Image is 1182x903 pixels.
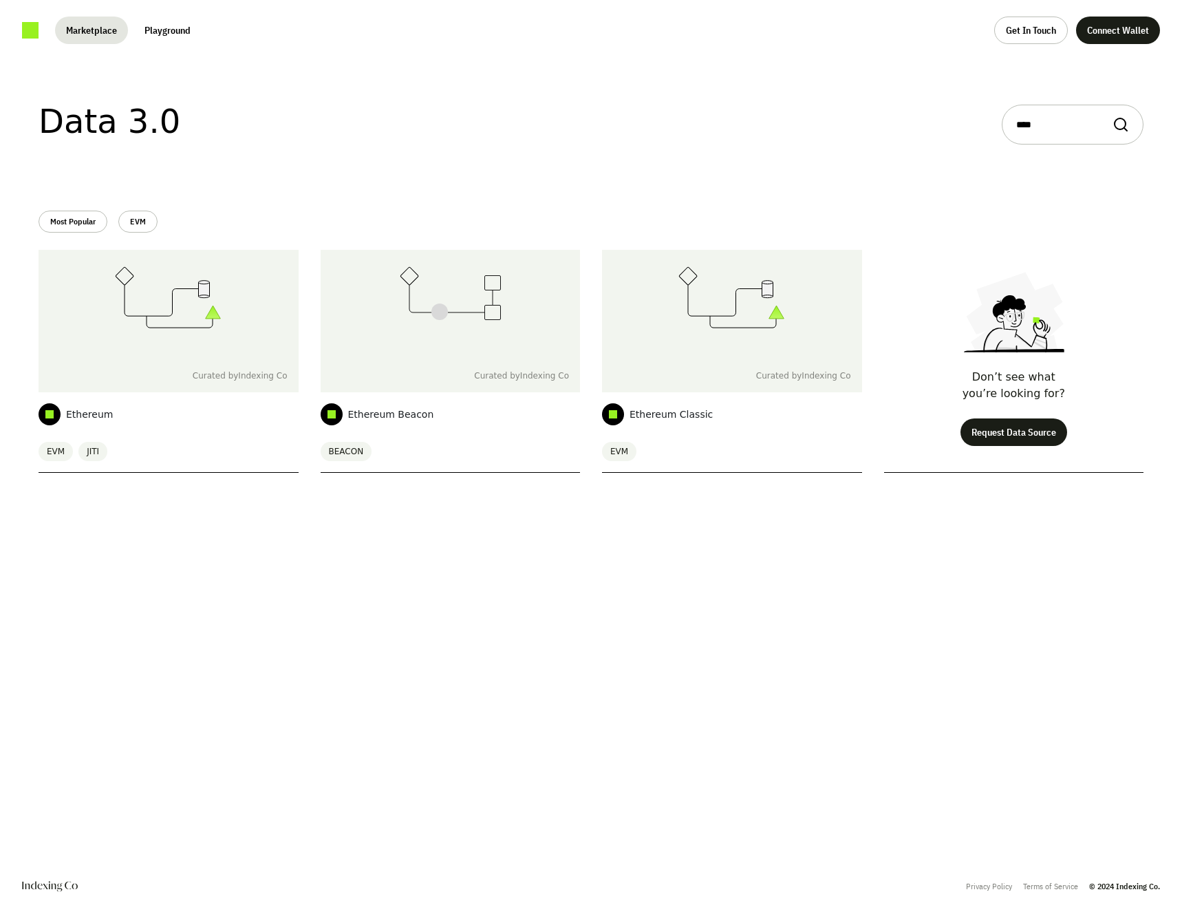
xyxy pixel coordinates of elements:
[193,370,288,381] span: Curated by Indexing Co
[321,442,372,461] span: BEACON
[602,442,636,461] span: EVM
[966,881,1012,892] a: Privacy Policy
[963,369,1065,402] p: Don’t see what you’re looking for?
[55,17,128,44] button: Marketplace
[1076,17,1160,44] button: Connect Wallet
[1023,881,1078,892] a: Terms of Service
[66,407,113,421] span: Ethereum
[630,407,713,421] span: Ethereum Classic
[474,370,569,381] span: Curated by Indexing Co
[960,418,1067,446] button: Request Data Source
[78,442,107,461] span: JITI
[1089,881,1160,892] span: © 2024 Indexing Co.
[39,105,180,145] h1: Data 3.0
[994,17,1068,44] button: Get In Touch
[118,211,158,233] button: EVM
[348,407,434,421] span: Ethereum Beacon
[39,211,107,233] button: Most Popular
[756,370,851,381] span: Curated by Indexing Co
[39,442,73,461] span: EVM
[133,17,202,44] button: Playground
